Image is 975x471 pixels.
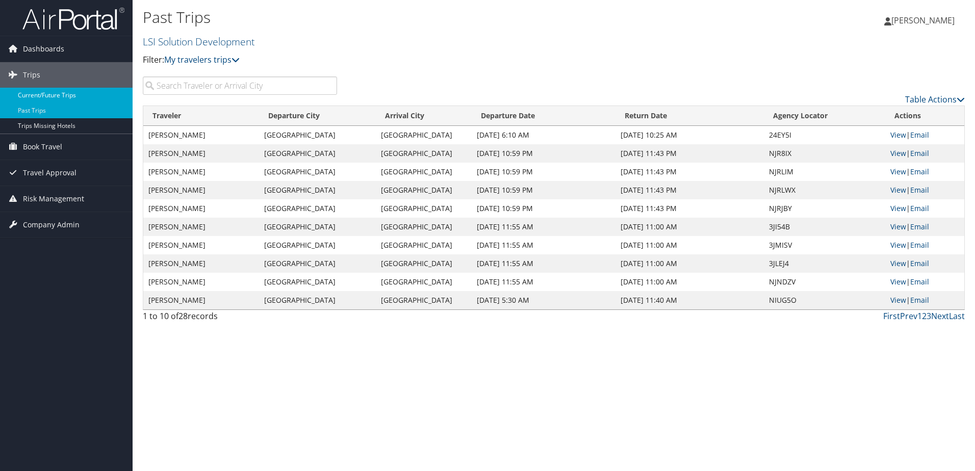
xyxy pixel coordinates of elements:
[885,254,964,273] td: |
[376,273,472,291] td: [GEOGRAPHIC_DATA]
[885,181,964,199] td: |
[472,126,615,144] td: [DATE] 6:10 AM
[259,273,376,291] td: [GEOGRAPHIC_DATA]
[143,218,259,236] td: [PERSON_NAME]
[890,222,906,231] a: View
[259,144,376,163] td: [GEOGRAPHIC_DATA]
[376,236,472,254] td: [GEOGRAPHIC_DATA]
[764,163,885,181] td: NJRLIM
[472,254,615,273] td: [DATE] 11:55 AM
[885,218,964,236] td: |
[910,277,929,286] a: Email
[23,134,62,160] span: Book Travel
[764,144,885,163] td: NJR8IX
[764,181,885,199] td: NJRLWX
[143,199,259,218] td: [PERSON_NAME]
[143,144,259,163] td: [PERSON_NAME]
[764,273,885,291] td: NJNDZV
[910,240,929,250] a: Email
[885,144,964,163] td: |
[376,291,472,309] td: [GEOGRAPHIC_DATA]
[764,254,885,273] td: 3JLEJ4
[259,163,376,181] td: [GEOGRAPHIC_DATA]
[615,273,764,291] td: [DATE] 11:00 AM
[890,148,906,158] a: View
[143,310,337,327] div: 1 to 10 of records
[615,181,764,199] td: [DATE] 11:43 PM
[143,106,259,126] th: Traveler: activate to sort column ascending
[885,126,964,144] td: |
[885,273,964,291] td: |
[472,199,615,218] td: [DATE] 10:59 PM
[890,295,906,305] a: View
[922,310,927,322] a: 2
[143,254,259,273] td: [PERSON_NAME]
[885,163,964,181] td: |
[143,291,259,309] td: [PERSON_NAME]
[764,218,885,236] td: 3JI54B
[885,291,964,309] td: |
[376,254,472,273] td: [GEOGRAPHIC_DATA]
[259,106,376,126] th: Departure City: activate to sort column ascending
[890,258,906,268] a: View
[143,273,259,291] td: [PERSON_NAME]
[472,163,615,181] td: [DATE] 10:59 PM
[615,199,764,218] td: [DATE] 11:43 PM
[143,126,259,144] td: [PERSON_NAME]
[764,126,885,144] td: 24EY5I
[910,167,929,176] a: Email
[472,273,615,291] td: [DATE] 11:55 AM
[890,167,906,176] a: View
[472,291,615,309] td: [DATE] 5:30 AM
[472,144,615,163] td: [DATE] 10:59 PM
[917,310,922,322] a: 1
[764,291,885,309] td: NIUG5O
[143,35,257,48] a: LSI Solution Development
[376,218,472,236] td: [GEOGRAPHIC_DATA]
[143,76,337,95] input: Search Traveler or Arrival City
[931,310,949,322] a: Next
[884,5,965,36] a: [PERSON_NAME]
[890,240,906,250] a: View
[23,160,76,186] span: Travel Approval
[885,236,964,254] td: |
[905,94,965,105] a: Table Actions
[472,218,615,236] td: [DATE] 11:55 AM
[615,218,764,236] td: [DATE] 11:00 AM
[259,291,376,309] td: [GEOGRAPHIC_DATA]
[883,310,900,322] a: First
[885,106,964,126] th: Actions
[259,181,376,199] td: [GEOGRAPHIC_DATA]
[259,199,376,218] td: [GEOGRAPHIC_DATA]
[22,7,124,31] img: airportal-logo.png
[764,106,885,126] th: Agency Locator: activate to sort column ascending
[885,199,964,218] td: |
[949,310,965,322] a: Last
[890,203,906,213] a: View
[615,254,764,273] td: [DATE] 11:00 AM
[23,36,64,62] span: Dashboards
[23,62,40,88] span: Trips
[178,310,188,322] span: 28
[143,54,691,67] p: Filter:
[259,236,376,254] td: [GEOGRAPHIC_DATA]
[615,163,764,181] td: [DATE] 11:43 PM
[143,163,259,181] td: [PERSON_NAME]
[376,199,472,218] td: [GEOGRAPHIC_DATA]
[890,277,906,286] a: View
[472,181,615,199] td: [DATE] 10:59 PM
[615,236,764,254] td: [DATE] 11:00 AM
[376,181,472,199] td: [GEOGRAPHIC_DATA]
[615,291,764,309] td: [DATE] 11:40 AM
[910,295,929,305] a: Email
[927,310,931,322] a: 3
[259,254,376,273] td: [GEOGRAPHIC_DATA]
[910,203,929,213] a: Email
[472,236,615,254] td: [DATE] 11:55 AM
[376,163,472,181] td: [GEOGRAPHIC_DATA]
[615,126,764,144] td: [DATE] 10:25 AM
[890,185,906,195] a: View
[143,7,691,28] h1: Past Trips
[376,126,472,144] td: [GEOGRAPHIC_DATA]
[472,106,615,126] th: Departure Date: activate to sort column ascending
